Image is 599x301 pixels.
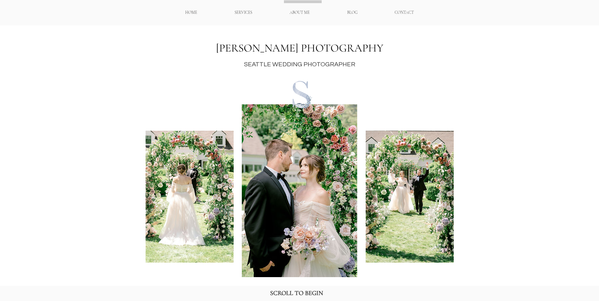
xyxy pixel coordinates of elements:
nav: Site [167,7,433,18]
img: transparent (with name)_edited.png [283,77,317,110]
a: [PERSON_NAME] PHOTOGRAPHY [216,41,383,55]
a: BLOG [329,7,376,18]
a: ABOUT ME [271,7,329,18]
a: HOME [167,7,216,18]
p: CONTACT [391,7,417,18]
span: SCROLL TO BEGIN [270,289,323,297]
p: ABOUT ME [286,7,313,18]
p: SERVICES [231,7,255,18]
p: HOME [182,7,200,18]
a: CONTACT [376,7,433,18]
img: Bride walking down the aisle [146,131,234,263]
img: Bride looking at her groom with a floral arch around them [242,104,357,277]
img: Wedding ceremony [366,131,454,263]
p: BLOG [344,7,361,18]
span: SEATTLE WEDDING PHOTOGRAPHER [244,61,355,68]
div: SERVICES [216,7,271,18]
